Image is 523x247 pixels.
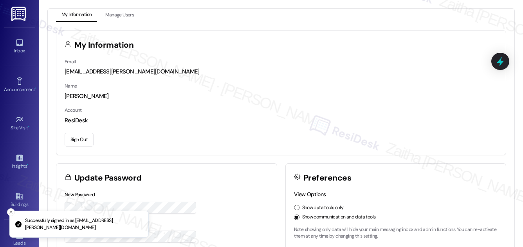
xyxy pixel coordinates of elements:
[35,86,36,91] span: •
[74,174,142,182] h3: Update Password
[302,204,344,211] label: Show data tools only
[65,92,498,100] div: [PERSON_NAME]
[65,107,82,113] label: Account
[65,59,76,65] label: Email
[4,151,35,172] a: Insights •
[27,162,28,168] span: •
[74,41,134,49] h3: My Information
[100,9,139,22] button: Manage Users
[65,68,498,76] div: [EMAIL_ADDRESS][PERSON_NAME][DOMAIN_NAME]
[294,191,326,198] label: View Options
[56,9,97,22] button: My Information
[65,116,498,125] div: ResiDesk
[302,214,376,221] label: Show communication and data tools
[65,192,95,198] label: New Password
[11,7,27,21] img: ResiDesk Logo
[65,83,77,89] label: Name
[65,133,94,147] button: Sign Out
[28,124,29,129] span: •
[4,190,35,211] a: Buildings
[4,36,35,57] a: Inbox
[294,226,498,240] p: Note: showing only data will hide your main messaging inbox and admin functions. You can re-activ...
[7,208,15,216] button: Close toast
[4,113,35,134] a: Site Visit •
[25,217,142,231] p: Successfully signed in as [EMAIL_ADDRESS][PERSON_NAME][DOMAIN_NAME]
[303,174,351,182] h3: Preferences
